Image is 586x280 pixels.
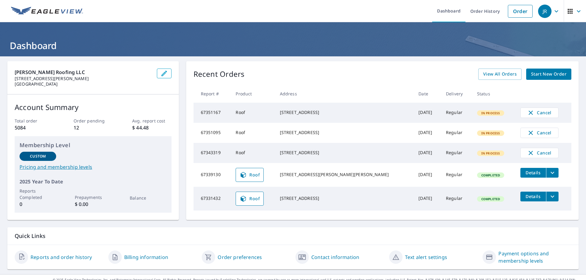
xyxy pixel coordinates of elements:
[527,109,552,116] span: Cancel
[472,85,515,103] th: Status
[520,192,546,201] button: detailsBtn-67331432
[194,187,231,211] td: 67331432
[20,188,56,200] p: Reports Completed
[275,85,414,103] th: Address
[414,143,441,163] td: [DATE]
[520,148,559,158] button: Cancel
[15,69,152,76] p: [PERSON_NAME] Roofing LLC
[531,70,566,78] span: Start New Order
[441,163,472,187] td: Regular
[441,123,472,143] td: Regular
[520,128,559,138] button: Cancel
[538,5,552,18] div: JR
[478,197,504,201] span: Completed
[74,124,113,131] p: 12
[236,168,264,182] a: Roof
[194,163,231,187] td: 67339130
[414,163,441,187] td: [DATE]
[414,85,441,103] th: Date
[15,81,152,87] p: [GEOGRAPHIC_DATA]
[231,103,275,123] td: Roof
[7,39,579,52] h1: Dashboard
[132,118,171,124] p: Avg. report cost
[15,102,172,113] p: Account Summary
[15,232,571,240] p: Quick Links
[15,124,54,131] p: 5084
[75,194,111,200] p: Prepayments
[231,123,275,143] td: Roof
[546,168,559,178] button: filesDropdownBtn-67339130
[441,85,472,103] th: Delivery
[194,103,231,123] td: 67351167
[478,69,522,80] a: View All Orders
[20,141,167,149] p: Membership Level
[405,253,447,261] a: Text alert settings
[236,192,264,206] a: Roof
[527,149,552,157] span: Cancel
[240,171,260,179] span: Roof
[478,111,504,115] span: In Process
[132,124,171,131] p: $ 44.48
[74,118,113,124] p: Order pending
[524,193,542,199] span: Details
[31,253,92,261] a: Reports and order history
[483,70,517,78] span: View All Orders
[75,200,111,208] p: $ 0.00
[15,118,54,124] p: Total order
[194,69,245,80] p: Recent Orders
[231,85,275,103] th: Product
[414,103,441,123] td: [DATE]
[524,170,542,175] span: Details
[526,69,571,80] a: Start New Order
[30,154,46,159] p: Custom
[520,108,559,118] button: Cancel
[546,192,559,201] button: filesDropdownBtn-67331432
[218,253,262,261] a: Order preferences
[498,250,571,264] a: Payment options and membership levels
[508,5,533,18] a: Order
[194,85,231,103] th: Report #
[280,109,409,115] div: [STREET_ADDRESS]
[478,151,504,155] span: In Process
[280,150,409,156] div: [STREET_ADDRESS]
[527,129,552,136] span: Cancel
[240,195,260,202] span: Roof
[20,163,167,171] a: Pricing and membership levels
[194,143,231,163] td: 67343319
[15,76,152,81] p: [STREET_ADDRESS][PERSON_NAME]
[124,253,168,261] a: Billing information
[520,168,546,178] button: detailsBtn-67339130
[11,7,83,16] img: EV Logo
[441,143,472,163] td: Regular
[280,172,409,178] div: [STREET_ADDRESS][PERSON_NAME][PERSON_NAME]
[414,187,441,211] td: [DATE]
[194,123,231,143] td: 67351095
[20,200,56,208] p: 0
[231,143,275,163] td: Roof
[414,123,441,143] td: [DATE]
[478,173,504,177] span: Completed
[280,195,409,201] div: [STREET_ADDRESS]
[441,187,472,211] td: Regular
[130,195,166,201] p: Balance
[20,178,167,185] p: 2025 Year To Date
[441,103,472,123] td: Regular
[311,253,359,261] a: Contact information
[478,131,504,135] span: In Process
[280,129,409,136] div: [STREET_ADDRESS]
